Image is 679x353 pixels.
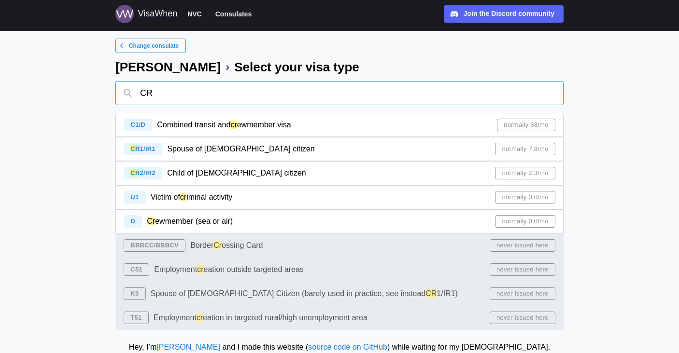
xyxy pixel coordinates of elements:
[151,193,180,201] span: Victim of
[226,61,229,73] div: ›
[237,121,291,129] span: ewmember visa
[130,121,145,128] span: C1/D
[115,5,177,23] a: Logo for VisaWhen VisaWhen
[115,61,221,73] div: [PERSON_NAME]
[502,191,548,203] span: normally 0.0/mo
[308,343,387,351] a: source code on GitHub
[115,209,564,233] a: D Crewmember (sea or air)normally 0.0/mo
[147,217,155,225] mark: Cr
[502,167,548,179] span: normally 2.3/mo
[444,5,564,23] a: Join the Discord community
[115,113,564,137] a: C1/D Combined transit andcrewmember visanormally 68/mo
[140,169,156,176] span: 2/IR2
[129,39,179,53] span: Change consulate
[130,169,140,176] mark: CR
[230,121,237,129] mark: cr
[115,185,564,209] a: U1 Victim ofcriminal activitynormally 0.0/mo
[138,7,177,21] div: VisaWhen
[140,145,156,152] span: 1/IR1
[156,343,220,351] a: [PERSON_NAME]
[211,8,256,20] button: Consulates
[215,8,252,20] span: Consulates
[234,61,359,73] div: Select your visa type
[115,81,564,105] input: DL6
[183,8,206,20] button: NVC
[130,217,135,225] span: D
[167,169,306,177] span: Child of [DEMOGRAPHIC_DATA] citizen
[115,5,134,23] img: Logo for VisaWhen
[464,9,554,19] div: Join the Discord community
[115,39,186,53] a: Change consulate
[157,121,230,129] span: Combined transit and
[186,193,232,201] span: iminal activity
[502,216,548,227] span: normally 0.0/mo
[130,145,140,152] mark: CR
[502,143,548,155] span: normally 7.8/mo
[115,161,564,185] a: CR2/IR2 Child of [DEMOGRAPHIC_DATA] citizennormally 2.3/mo
[155,217,233,225] span: ewmember (sea or air)
[115,137,564,161] a: CR1/IR1 Spouse of [DEMOGRAPHIC_DATA] citizennormally 7.8/mo
[167,145,314,153] span: Spouse of [DEMOGRAPHIC_DATA] citizen
[187,8,202,20] span: NVC
[504,119,548,131] span: normally 68/mo
[130,193,139,201] span: U1
[180,193,186,201] mark: cr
